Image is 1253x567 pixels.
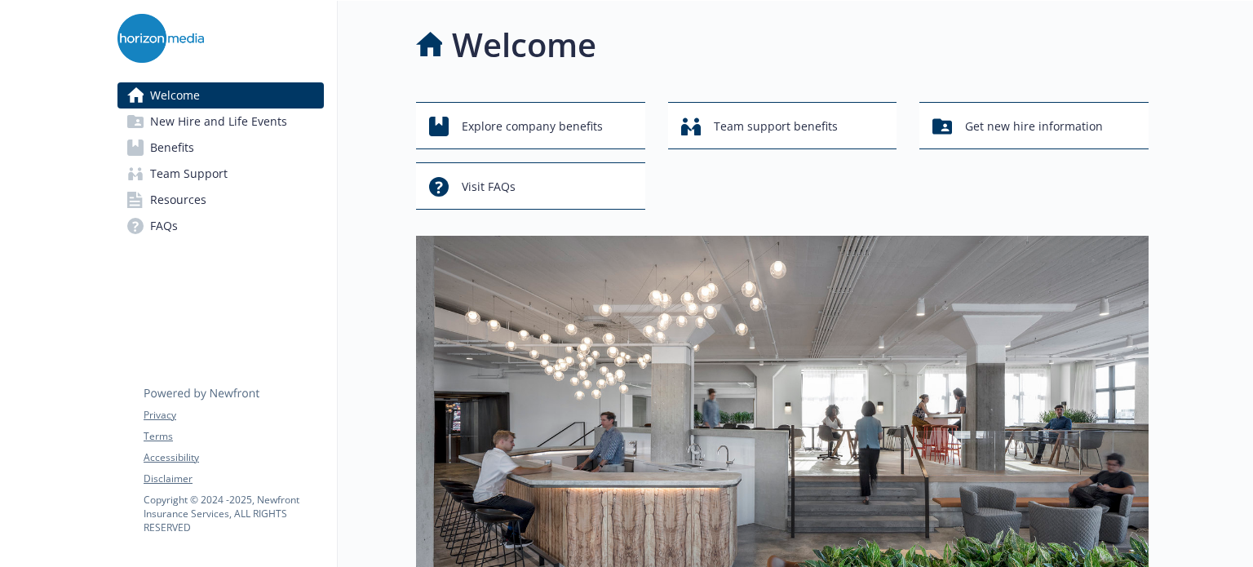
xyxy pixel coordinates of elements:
span: Welcome [150,82,200,109]
span: Get new hire information [965,111,1103,142]
a: Team Support [117,161,324,187]
a: Benefits [117,135,324,161]
span: Explore company benefits [462,111,603,142]
span: Resources [150,187,206,213]
a: Privacy [144,408,323,423]
p: Copyright © 2024 - 2025 , Newfront Insurance Services, ALL RIGHTS RESERVED [144,493,323,534]
span: Team support benefits [714,111,838,142]
h1: Welcome [452,20,596,69]
a: New Hire and Life Events [117,109,324,135]
span: Visit FAQs [462,171,516,202]
span: Team Support [150,161,228,187]
button: Visit FAQs [416,162,645,210]
button: Explore company benefits [416,102,645,149]
button: Get new hire information [919,102,1149,149]
a: FAQs [117,213,324,239]
a: Terms [144,429,323,444]
span: FAQs [150,213,178,239]
a: Resources [117,187,324,213]
span: New Hire and Life Events [150,109,287,135]
button: Team support benefits [668,102,897,149]
a: Disclaimer [144,472,323,486]
span: Benefits [150,135,194,161]
a: Accessibility [144,450,323,465]
a: Welcome [117,82,324,109]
